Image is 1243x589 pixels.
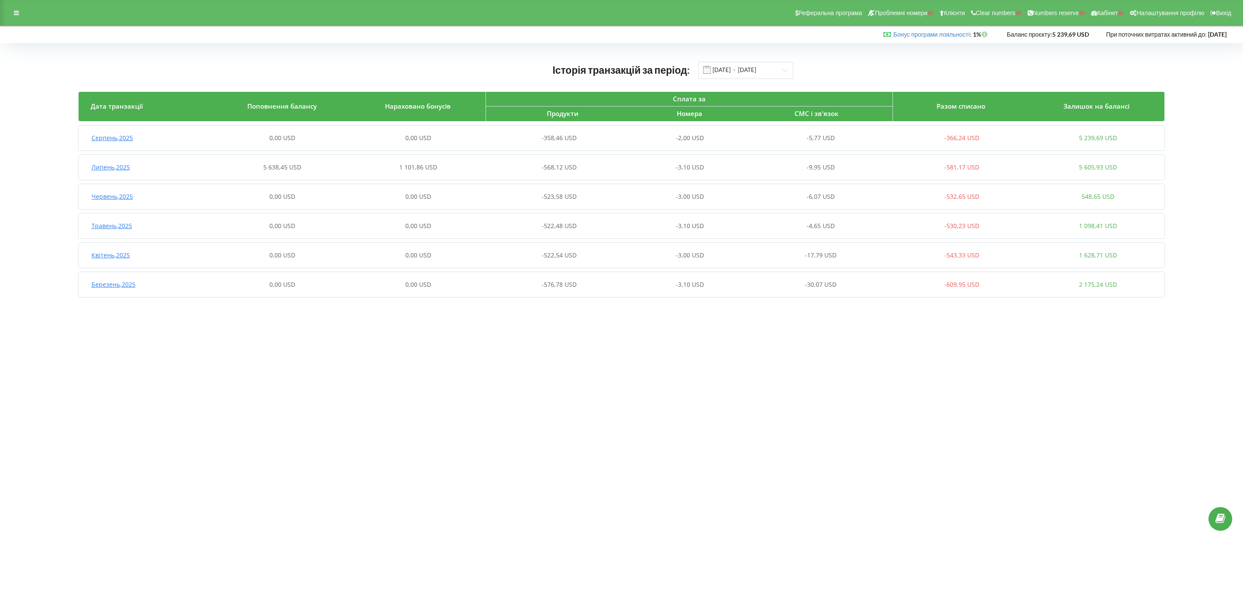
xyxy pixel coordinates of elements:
[937,102,985,110] span: Разом списано
[807,134,835,142] span: -5,77 USD
[405,134,431,142] span: 0,00 USD
[542,192,577,201] span: -523,58 USD
[1079,280,1117,288] span: 2 175,24 USD
[1216,9,1231,16] span: Вихід
[405,192,431,201] span: 0,00 USD
[944,222,979,230] span: -530,23 USD
[976,9,1016,16] span: Clear numbers
[247,102,317,110] span: Поповнення балансу
[944,134,979,142] span: -366,24 USD
[405,251,431,259] span: 0,00 USD
[1079,251,1117,259] span: 1 628,71 USD
[269,192,295,201] span: 0,00 USD
[263,163,301,171] span: 5 638,45 USD
[1052,31,1089,38] strong: 5 239,69 USD
[269,280,295,288] span: 0,00 USD
[91,192,133,201] span: Червень , 2025
[944,192,979,201] span: -532,65 USD
[91,102,143,110] span: Дата транзакції
[542,163,577,171] span: -568,12 USD
[973,31,990,38] strong: 1%
[405,222,431,230] span: 0,00 USD
[805,280,836,288] span: -30,07 USD
[399,163,437,171] span: 1 101,86 USD
[676,280,704,288] span: -3,10 USD
[1007,31,1052,38] span: Баланс проєкту:
[269,134,295,142] span: 0,00 USD
[1106,31,1207,38] span: При поточних витратах активний до:
[673,94,706,103] span: Сплата за
[807,163,835,171] span: -9,95 USD
[91,163,130,171] span: Липень , 2025
[893,31,970,38] a: Бонус програми лояльності
[807,222,835,230] span: -4,65 USD
[91,222,132,230] span: Травень , 2025
[1097,9,1118,16] span: Кабінет
[1079,134,1117,142] span: 5 239,69 USD
[542,251,577,259] span: -522,54 USD
[893,31,972,38] span: :
[269,222,295,230] span: 0,00 USD
[1033,9,1079,16] span: Numbers reserve
[1063,102,1129,110] span: Залишок на балансі
[677,109,702,118] span: Номера
[944,9,965,16] span: Клієнти
[542,280,577,288] span: -576,78 USD
[1079,222,1117,230] span: 1 098,41 USD
[798,9,862,16] span: Реферальна програма
[91,280,136,288] span: Березень , 2025
[676,222,704,230] span: -3,10 USD
[547,109,578,118] span: Продукти
[269,251,295,259] span: 0,00 USD
[676,251,704,259] span: -3,00 USD
[944,251,979,259] span: -543,33 USD
[944,163,979,171] span: -581,17 USD
[795,109,839,118] span: СМС і зв'язок
[91,251,130,259] span: Квітень , 2025
[1208,31,1227,38] strong: [DATE]
[542,134,577,142] span: -358,46 USD
[805,251,836,259] span: -17,79 USD
[552,64,690,76] span: Історія транзакцій за період:
[385,102,451,110] span: Нараховано бонусів
[405,280,431,288] span: 0,00 USD
[91,134,133,142] span: Серпень , 2025
[542,222,577,230] span: -522,48 USD
[676,134,704,142] span: -2,00 USD
[807,192,835,201] span: -6,07 USD
[676,163,704,171] span: -3,10 USD
[944,280,979,288] span: -609,95 USD
[1136,9,1204,16] span: Налаштування профілю
[1079,163,1117,171] span: 5 605,93 USD
[875,9,928,16] span: Проблемні номери
[1082,192,1114,201] span: 548,65 USD
[676,192,704,201] span: -3,00 USD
